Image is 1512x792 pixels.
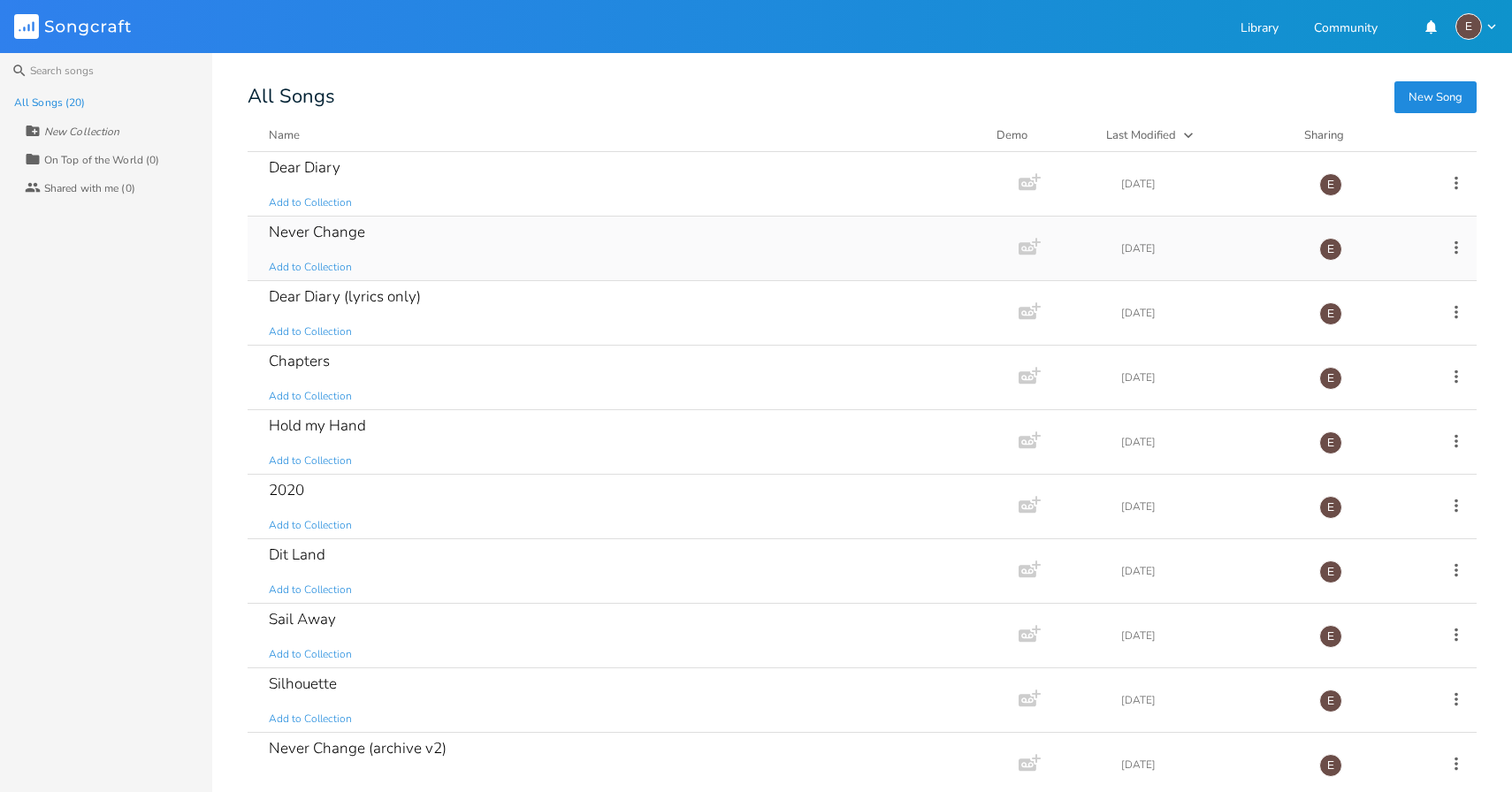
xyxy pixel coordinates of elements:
[269,225,365,240] div: Never Change
[1394,81,1477,113] button: New Song
[269,712,352,727] span: Add to Collection
[1319,496,1342,519] div: edward
[1241,22,1279,37] a: Library
[1319,689,1342,712] div: edward
[1121,759,1298,770] div: [DATE]
[269,483,304,498] div: 2020
[1319,431,1342,454] div: edward
[1319,302,1342,325] div: edward
[269,583,352,598] span: Add to Collection
[1121,308,1298,318] div: [DATE]
[1319,754,1342,777] div: edward
[997,126,1085,144] div: Demo
[269,518,352,533] span: Add to Collection
[269,776,352,791] span: Add to Collection
[269,260,352,275] span: Add to Collection
[269,647,352,662] span: Add to Collection
[1121,243,1298,254] div: [DATE]
[44,155,159,165] div: On Top of the World (0)
[1121,566,1298,576] div: [DATE]
[269,547,325,562] div: Dit Land
[269,453,352,468] span: Add to Collection
[269,741,447,756] div: Never Change (archive v2)
[1106,126,1283,144] button: Last Modified
[269,389,352,404] span: Add to Collection
[1319,238,1342,261] div: edward
[1121,695,1298,705] div: [DATE]
[1121,437,1298,447] div: [DATE]
[1319,560,1342,583] div: edward
[1121,630,1298,641] div: [DATE]
[1304,126,1410,144] div: Sharing
[1455,13,1482,40] div: edward
[1319,625,1342,648] div: edward
[269,126,975,144] button: Name
[269,418,366,433] div: Hold my Hand
[269,612,336,627] div: Sail Away
[248,88,1477,105] div: All Songs
[44,126,119,137] div: New Collection
[269,289,421,304] div: Dear Diary (lyrics only)
[269,676,337,691] div: Silhouette
[269,324,352,339] span: Add to Collection
[1106,127,1176,143] div: Last Modified
[269,195,352,210] span: Add to Collection
[1314,22,1378,37] a: Community
[1455,13,1498,40] button: E
[1319,173,1342,196] div: edward
[269,127,300,143] div: Name
[269,354,330,369] div: Chapters
[1121,501,1298,512] div: [DATE]
[44,183,135,194] div: Shared with me (0)
[1319,367,1342,390] div: edward
[14,97,85,108] div: All Songs (20)
[1121,179,1298,189] div: [DATE]
[269,160,340,175] div: Dear Diary
[1121,372,1298,383] div: [DATE]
